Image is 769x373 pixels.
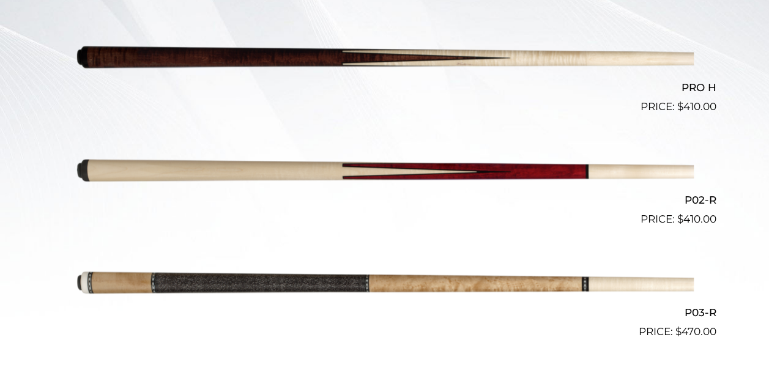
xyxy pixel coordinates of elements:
h2: PRO H [53,76,716,98]
img: P02-R [76,120,694,223]
h2: P03-R [53,301,716,324]
span: $ [677,213,683,225]
span: $ [675,325,682,338]
img: P03-R [76,232,694,335]
a: PRO H $410.00 [53,7,716,114]
span: $ [677,100,683,113]
img: PRO H [76,7,694,109]
bdi: 410.00 [677,213,716,225]
a: P02-R $410.00 [53,120,716,227]
bdi: 470.00 [675,325,716,338]
bdi: 410.00 [677,100,716,113]
a: P03-R $470.00 [53,232,716,340]
h2: P02-R [53,189,716,212]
